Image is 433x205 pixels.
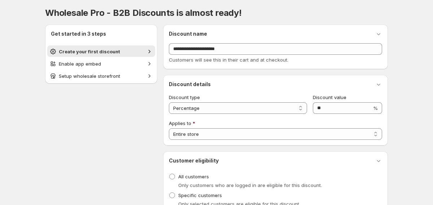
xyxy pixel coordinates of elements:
h3: Discount name [169,30,207,37]
span: Customers will see this in their cart and at checkout. [169,57,288,63]
span: Only customers who are logged in are eligible for this discount. [178,182,322,188]
span: Setup wholesale storefront [59,73,120,79]
span: % [373,105,378,111]
span: Discount type [169,94,200,100]
h3: Customer eligibility [169,157,219,164]
span: Applies to [169,120,191,126]
span: Enable app embed [59,61,101,67]
h2: Get started in 3 steps [51,30,152,37]
span: All customers [178,174,209,179]
h1: Wholesale Pro - B2B Discounts is almost ready! [45,7,388,19]
h3: Discount details [169,81,211,88]
span: Discount value [313,94,346,100]
span: Create your first discount [59,49,120,54]
span: Specific customers [178,192,222,198]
